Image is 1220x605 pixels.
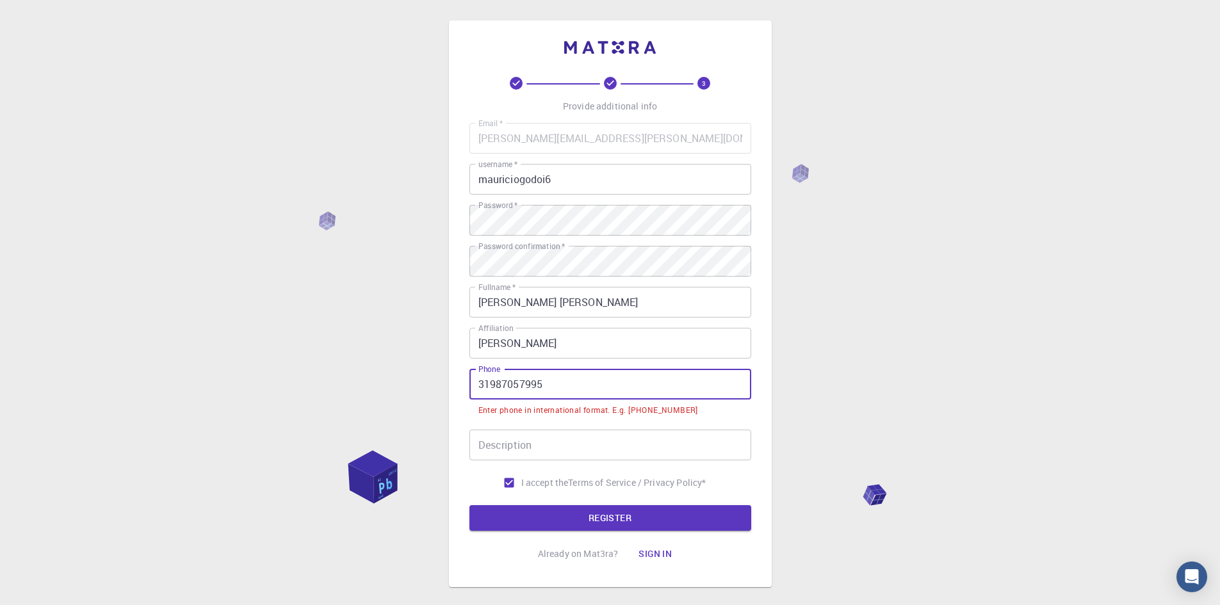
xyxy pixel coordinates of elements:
[478,404,698,417] div: Enter phone in international format. E.g. [PHONE_NUMBER]
[521,476,569,489] span: I accept the
[538,547,619,560] p: Already on Mat3ra?
[568,476,706,489] a: Terms of Service / Privacy Policy*
[568,476,706,489] p: Terms of Service / Privacy Policy *
[478,200,517,211] label: Password
[563,100,657,113] p: Provide additional info
[478,118,503,129] label: Email
[628,541,682,567] button: Sign in
[478,282,516,293] label: Fullname
[478,364,500,375] label: Phone
[478,241,565,252] label: Password confirmation
[702,79,706,88] text: 3
[478,159,517,170] label: username
[469,505,751,531] button: REGISTER
[1176,561,1207,592] div: Open Intercom Messenger
[478,323,513,334] label: Affiliation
